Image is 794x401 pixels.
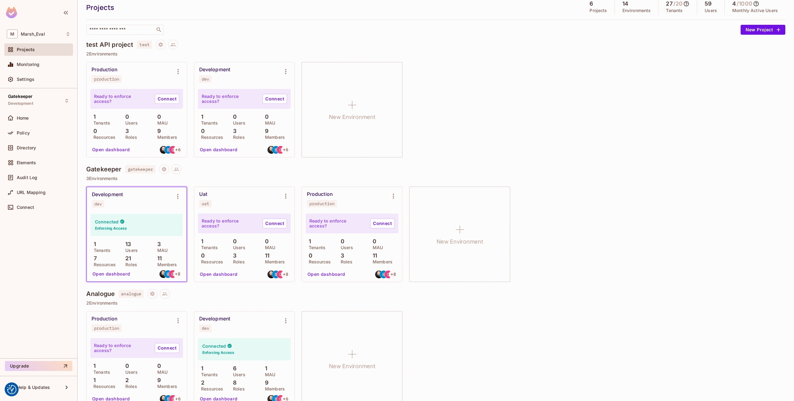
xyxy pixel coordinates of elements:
[283,272,288,276] span: + 8
[230,135,245,140] p: Roles
[17,190,46,195] span: URL Mapping
[17,385,50,390] span: Help & Updates
[122,121,138,126] p: Users
[198,135,223,140] p: Resources
[380,271,388,278] img: ben.read@mmc.com
[17,77,34,82] span: Settings
[370,253,377,259] p: 11
[159,270,167,278] img: thomas@permit.io
[154,384,177,389] p: Members
[86,51,785,56] p: 2 Environments
[262,365,267,372] p: 1
[391,272,396,276] span: + 8
[737,1,752,7] h5: / 1000
[198,245,218,250] p: Tenants
[230,365,236,372] p: 6
[17,47,35,52] span: Projects
[169,270,177,278] img: carla.teixeira@mmc.com
[169,146,177,154] img: carla.teixeira@mmc.com
[280,190,292,202] button: Environment settings
[673,1,683,7] h5: / 20
[90,377,96,383] p: 1
[277,271,285,278] img: carla.teixeira@mmc.com
[732,8,778,13] p: Monthly Active Users
[198,114,203,120] p: 1
[175,397,180,401] span: + 6
[198,121,218,126] p: Tenants
[262,121,275,126] p: MAU
[122,248,138,253] p: Users
[17,160,36,165] span: Elements
[86,176,785,181] p: 3 Environments
[86,165,122,173] h4: Gatekeeper
[280,315,292,327] button: Environment settings
[198,128,205,134] p: 0
[90,370,110,375] p: Tenants
[154,370,168,375] p: MAU
[202,350,234,355] h6: Enforcing Access
[86,301,785,306] p: 2 Environments
[230,128,236,134] p: 3
[156,43,166,49] span: Project settings
[230,245,245,250] p: Users
[147,292,157,298] span: Project settings
[370,218,395,228] a: Connect
[590,1,593,7] h5: 6
[172,65,184,78] button: Environment settings
[90,269,133,279] button: Open dashboard
[122,370,138,375] p: Users
[17,175,37,180] span: Audit Log
[202,77,209,82] div: dev
[198,380,204,386] p: 2
[230,372,245,377] p: Users
[122,128,129,134] p: 3
[199,316,230,322] div: Development
[94,201,102,206] div: dev
[202,218,258,228] p: Ready to enforce access?
[590,8,607,13] p: Projects
[122,377,129,383] p: 2
[370,259,393,264] p: Members
[262,245,275,250] p: MAU
[154,121,168,126] p: MAU
[262,135,285,140] p: Members
[262,238,269,245] p: 0
[202,94,258,104] p: Ready to enforce access?
[197,145,240,155] button: Open dashboard
[272,146,280,154] img: ben.read@mmc.com
[92,192,123,198] div: Development
[21,32,45,37] span: Workspace: Marsh_Eval
[277,146,285,154] img: carla.teixeira@mmc.com
[5,361,72,371] button: Upgrade
[262,380,268,386] p: 9
[154,248,168,253] p: MAU
[122,384,137,389] p: Roles
[91,241,96,247] p: 1
[17,116,29,121] span: Home
[159,167,169,173] span: Project settings
[198,238,203,245] p: 1
[272,271,280,278] img: ben.read@mmc.com
[280,65,292,78] button: Environment settings
[155,343,179,353] a: Connect
[92,316,117,322] div: Production
[741,25,785,35] button: New Project
[172,190,184,203] button: Environment settings
[94,326,119,331] div: production
[262,386,285,391] p: Members
[384,271,392,278] img: carla.teixeira@mmc.com
[17,130,30,135] span: Policy
[122,363,129,369] p: 0
[17,62,40,67] span: Monitoring
[199,67,230,73] div: Development
[437,237,483,246] h1: New Environment
[198,253,205,259] p: 0
[338,238,344,245] p: 0
[230,259,245,264] p: Roles
[267,271,275,278] img: thomas@permit.io
[164,270,172,278] img: ben.read@mmc.com
[154,255,162,262] p: 11
[309,218,365,228] p: Ready to enforce access?
[202,201,209,206] div: uat
[338,253,344,259] p: 3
